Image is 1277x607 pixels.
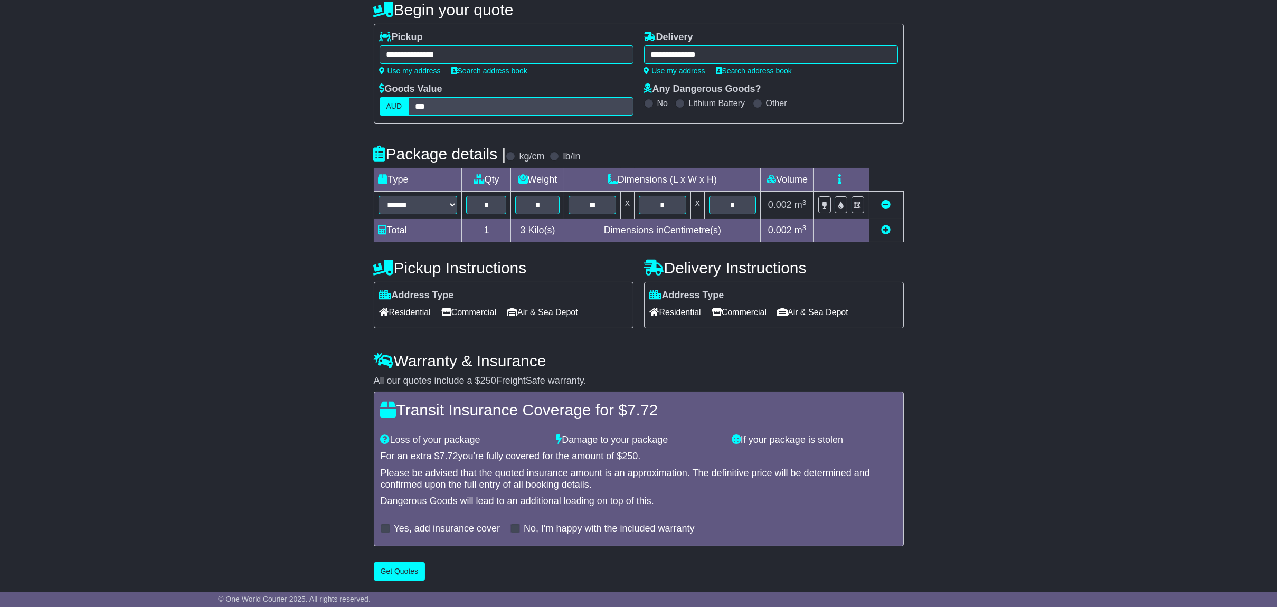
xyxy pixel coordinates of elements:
[644,83,761,95] label: Any Dangerous Goods?
[712,304,767,320] span: Commercial
[381,468,897,490] div: Please be advised that the quoted insurance amount is an approximation. The definitive price will...
[551,434,726,446] div: Damage to your package
[451,67,527,75] a: Search address book
[690,192,704,219] td: x
[394,523,500,535] label: Yes, add insurance cover
[802,198,807,206] sup: 3
[794,225,807,235] span: m
[644,32,693,43] label: Delivery
[374,168,462,192] td: Type
[794,200,807,210] span: m
[374,145,506,163] h4: Package details |
[564,168,761,192] td: Dimensions (L x W x H)
[380,304,431,320] span: Residential
[564,219,761,242] td: Dimensions in Centimetre(s)
[511,219,564,242] td: Kilo(s)
[380,97,409,116] label: AUD
[622,451,638,461] span: 250
[441,304,496,320] span: Commercial
[766,98,787,108] label: Other
[381,401,897,419] h4: Transit Insurance Coverage for $
[380,67,441,75] a: Use my address
[511,168,564,192] td: Weight
[688,98,745,108] label: Lithium Battery
[374,352,904,369] h4: Warranty & Insurance
[374,562,425,581] button: Get Quotes
[374,259,633,277] h4: Pickup Instructions
[374,1,904,18] h4: Begin your quote
[374,219,462,242] td: Total
[380,32,423,43] label: Pickup
[380,83,442,95] label: Goods Value
[726,434,902,446] div: If your package is stolen
[218,595,371,603] span: © One World Courier 2025. All rights reserved.
[882,200,891,210] a: Remove this item
[381,496,897,507] div: Dangerous Goods will lead to an additional loading on top of this.
[644,259,904,277] h4: Delivery Instructions
[644,67,705,75] a: Use my address
[761,168,814,192] td: Volume
[519,151,544,163] label: kg/cm
[524,523,695,535] label: No, I'm happy with the included warranty
[627,401,658,419] span: 7.72
[375,434,551,446] div: Loss of your package
[621,192,635,219] td: x
[480,375,496,386] span: 250
[882,225,891,235] a: Add new item
[462,168,511,192] td: Qty
[381,451,897,462] div: For an extra $ you're fully covered for the amount of $ .
[507,304,578,320] span: Air & Sea Depot
[440,451,458,461] span: 7.72
[520,225,525,235] span: 3
[374,375,904,387] div: All our quotes include a $ FreightSafe warranty.
[768,200,792,210] span: 0.002
[657,98,668,108] label: No
[716,67,792,75] a: Search address book
[768,225,792,235] span: 0.002
[563,151,580,163] label: lb/in
[650,304,701,320] span: Residential
[380,290,454,301] label: Address Type
[462,219,511,242] td: 1
[777,304,848,320] span: Air & Sea Depot
[650,290,724,301] label: Address Type
[802,224,807,232] sup: 3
